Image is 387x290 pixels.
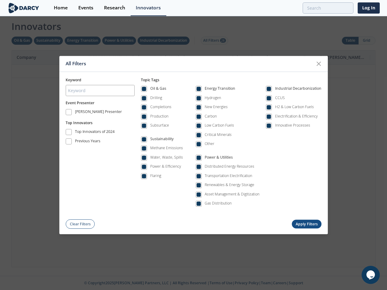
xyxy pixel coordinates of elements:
[205,164,254,169] div: Distributed Energy Resources
[150,86,166,93] div: Oil & Gas
[66,77,81,82] span: Keyword
[150,136,174,143] div: Sustainability
[150,123,169,128] div: Subsurface
[136,5,161,10] div: Innovators
[75,138,100,146] div: Previous Years
[205,173,252,179] div: Transportation Electrification
[362,266,381,284] iframe: chat widget
[275,123,310,128] div: Innovative Processes
[66,120,93,126] button: Top Innovators
[205,132,232,137] div: Critical Minerals
[54,5,68,10] div: Home
[205,114,217,119] div: Carbon
[66,58,313,69] div: All Filters
[66,220,95,229] button: Clear Filters
[150,95,162,101] div: Drilling
[104,5,125,10] div: Research
[205,86,235,93] div: Energy Transition
[275,95,285,101] div: CCUS
[275,105,314,110] div: H2 & Low Carbon Fuels
[205,182,254,188] div: Renewables & Energy Storage
[205,192,259,197] div: Asset Management & Digitization
[150,173,161,179] div: Flaring
[75,129,115,136] div: Top Innovators of 2024
[66,100,94,106] button: Event Presenter
[205,95,221,101] div: Hydrogen
[141,77,159,82] span: Topic Tags
[150,114,168,119] div: Production
[7,3,40,13] img: logo-wide.svg
[66,85,135,96] input: Keyword
[150,164,181,169] div: Power & Efficiency
[358,2,380,14] a: Log In
[66,120,93,125] span: Top Innovators
[275,114,318,119] div: Electrification & Efficiency
[78,5,93,10] div: Events
[205,155,233,162] div: Power & Utilities
[205,123,234,128] div: Low Carbon Fuels
[205,105,228,110] div: New Energies
[75,109,122,116] div: [PERSON_NAME] Presenter
[150,105,171,110] div: Completions
[66,100,94,105] span: Event Presenter
[303,2,353,14] input: Advanced Search
[205,201,232,206] div: Gas Distribution
[275,86,321,93] div: Industrial Decarbonization
[205,141,214,147] div: Other
[150,155,183,160] div: Water, Waste, Spills
[292,220,321,229] button: Apply Filters
[150,146,183,151] div: Methane Emissions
